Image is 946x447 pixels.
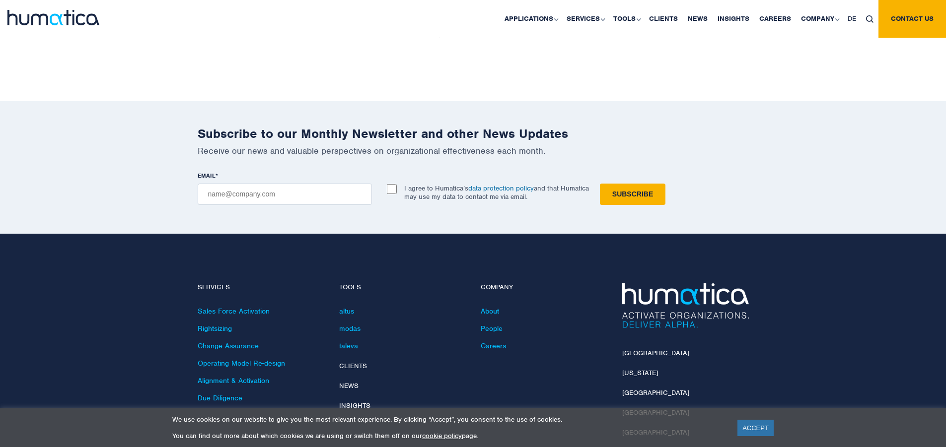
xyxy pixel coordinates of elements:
a: cookie policy [422,432,462,440]
p: I agree to Humatica’s and that Humatica may use my data to contact me via email. [404,184,589,201]
a: [GEOGRAPHIC_DATA] [622,349,689,357]
a: [US_STATE] [622,369,658,377]
a: Due Diligence [198,393,242,402]
a: People [481,324,503,333]
img: Humatica [622,283,749,328]
a: ACCEPT [737,420,774,436]
a: Rightsizing [198,324,232,333]
a: Clients [339,362,367,370]
a: altus [339,307,354,316]
a: About [481,307,499,316]
img: search_icon [866,15,873,23]
a: data protection policy [468,184,534,192]
a: taleva [339,341,358,350]
h4: Services [198,283,324,292]
h2: Subscribe to our Monthly Newsletter and other News Updates [198,126,749,141]
a: Change Assurance [198,341,259,350]
p: Receive our news and valuable perspectives on organizational effectiveness each month. [198,145,749,156]
span: DE [848,14,856,23]
a: [GEOGRAPHIC_DATA] [622,388,689,397]
input: name@company.com [198,184,372,205]
a: Operating Model Re-design [198,359,285,368]
h4: Tools [339,283,466,292]
a: Sales Force Activation [198,307,270,316]
p: You can find out more about which cookies we are using or switch them off on our page. [172,432,725,440]
p: We use cookies on our website to give you the most relevant experience. By clicking “Accept”, you... [172,415,725,424]
input: Subscribe [600,184,665,205]
a: Insights [339,401,370,410]
a: modas [339,324,361,333]
a: Careers [481,341,506,350]
input: I agree to Humatica’sdata protection policyand that Humatica may use my data to contact me via em... [387,184,397,194]
h4: Company [481,283,607,292]
img: logo [7,10,99,25]
span: EMAIL [198,172,216,180]
a: News [339,382,359,390]
a: Alignment & Activation [198,376,269,385]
